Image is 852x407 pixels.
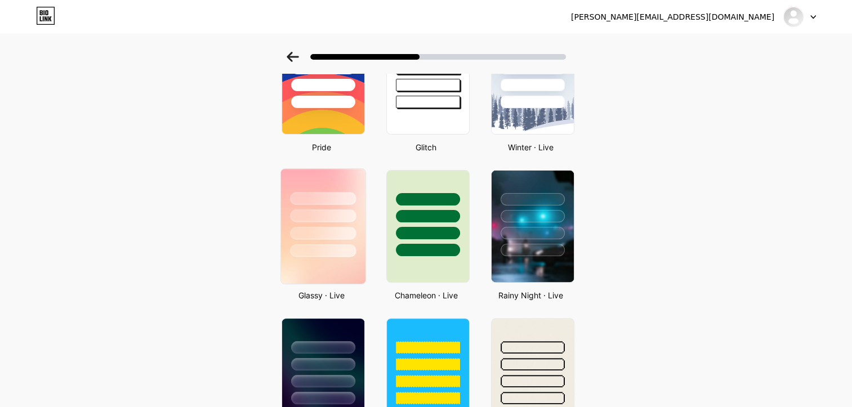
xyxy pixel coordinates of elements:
[278,289,365,301] div: Glassy · Live
[383,141,470,153] div: Glitch
[488,289,574,301] div: Rainy Night · Live
[278,141,365,153] div: Pride
[383,289,470,301] div: Chameleon · Live
[783,6,804,28] img: vierny
[488,141,574,153] div: Winter · Live
[280,169,365,284] img: glassmorphism.jpg
[571,11,774,23] div: [PERSON_NAME][EMAIL_ADDRESS][DOMAIN_NAME]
